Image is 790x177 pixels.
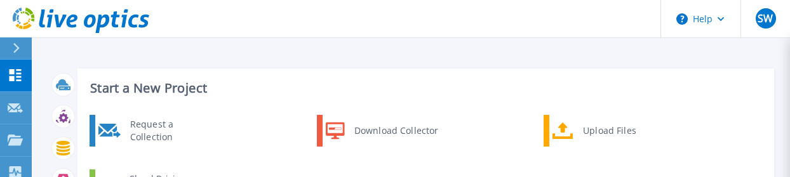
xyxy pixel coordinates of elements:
[544,115,674,147] a: Upload Files
[348,118,444,143] div: Download Collector
[124,118,217,143] div: Request a Collection
[317,115,447,147] a: Download Collector
[90,115,220,147] a: Request a Collection
[577,118,671,143] div: Upload Files
[90,81,758,95] h3: Start a New Project
[758,13,773,23] span: SW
